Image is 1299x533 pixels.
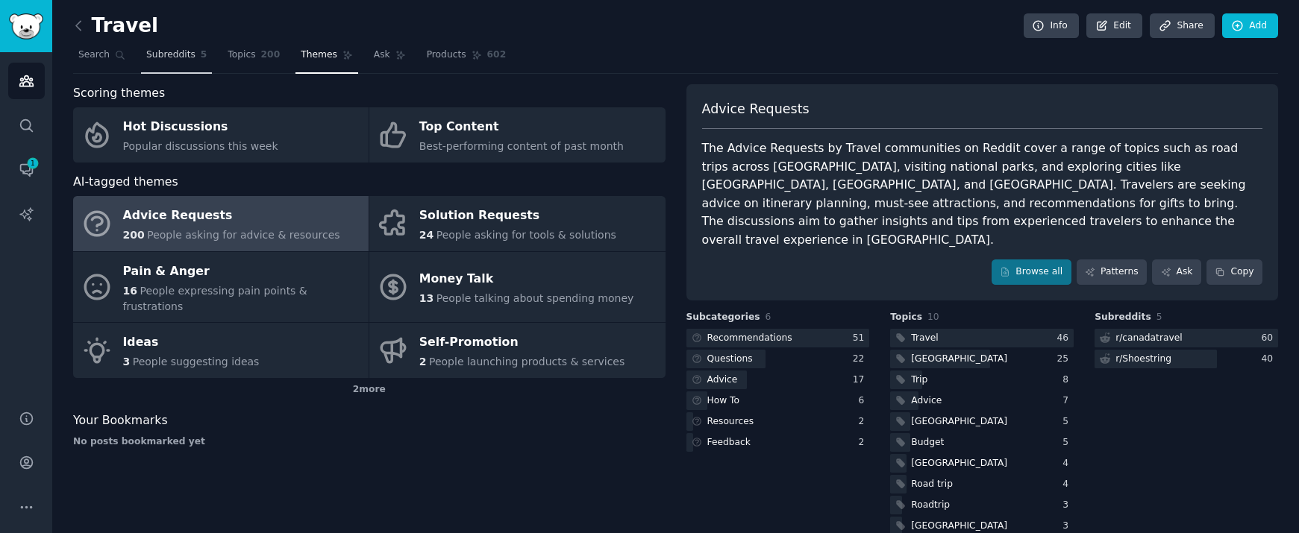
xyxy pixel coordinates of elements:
[123,204,340,228] div: Advice Requests
[890,391,1074,410] a: Advice7
[487,48,507,62] span: 602
[890,475,1074,493] a: Road trip4
[707,373,738,387] div: Advice
[419,229,433,241] span: 24
[911,415,1007,429] div: [GEOGRAPHIC_DATA]
[141,43,212,74] a: Subreddits5
[686,350,870,368] a: Questions22
[419,356,427,368] span: 2
[436,292,634,304] span: People talking about spending money
[1261,332,1278,345] div: 60
[146,48,195,62] span: Subreddits
[707,436,751,450] div: Feedback
[686,329,870,347] a: Recommendations51
[369,323,665,378] a: Self-Promotion2People launching products & services
[123,259,361,283] div: Pain & Anger
[123,285,307,312] span: People expressing pain points & frustrations
[228,48,255,62] span: Topics
[222,43,285,74] a: Topics200
[890,329,1074,347] a: Travel46
[890,454,1074,473] a: [GEOGRAPHIC_DATA]4
[1150,13,1214,39] a: Share
[1062,394,1074,408] div: 7
[890,370,1074,389] a: Trip8
[686,412,870,431] a: Resources2
[911,457,1007,470] div: [GEOGRAPHIC_DATA]
[890,350,1074,368] a: [GEOGRAPHIC_DATA]25
[1062,457,1074,470] div: 4
[73,411,168,430] span: Your Bookmarks
[419,268,634,291] div: Money Talk
[369,107,665,163] a: Top ContentBest-performing content of past month
[992,259,1071,285] a: Browse all
[1062,478,1074,491] div: 4
[702,100,810,119] span: Advice Requests
[73,252,369,323] a: Pain & Anger16People expressing pain points & frustrations
[707,332,792,345] div: Recommendations
[686,433,870,452] a: Feedback2
[422,43,511,74] a: Products602
[261,48,281,62] span: 200
[419,331,625,355] div: Self-Promotion
[369,43,411,74] a: Ask
[73,323,369,378] a: Ideas3People suggesting ideas
[911,332,938,345] div: Travel
[707,353,753,366] div: Questions
[1062,520,1074,533] div: 3
[73,173,178,192] span: AI-tagged themes
[436,229,616,241] span: People asking for tools & solutions
[1095,329,1278,347] a: r/canadatravel60
[369,252,665,323] a: Money Talk13People talking about spending money
[890,311,922,324] span: Topics
[147,229,339,241] span: People asking for advice & resources
[702,139,1263,249] div: The Advice Requests by Travel communities on Reddit cover a range of topics such as road trips ac...
[707,394,740,408] div: How To
[1062,436,1074,450] div: 5
[686,370,870,389] a: Advice17
[78,48,110,62] span: Search
[1057,353,1074,366] div: 25
[1095,350,1278,368] a: r/Shoestring40
[911,353,1007,366] div: [GEOGRAPHIC_DATA]
[123,331,260,355] div: Ideas
[429,356,625,368] span: People launching products & services
[911,394,942,408] div: Advice
[890,412,1074,431] a: [GEOGRAPHIC_DATA]5
[853,373,870,387] div: 17
[686,311,760,324] span: Subcategories
[73,14,158,38] h2: Travel
[859,436,870,450] div: 2
[73,84,165,103] span: Scoring themes
[1095,311,1151,324] span: Subreddits
[123,116,278,139] div: Hot Discussions
[1024,13,1079,39] a: Info
[707,415,754,429] div: Resources
[427,48,466,62] span: Products
[859,415,870,429] div: 2
[1086,13,1142,39] a: Edit
[1062,499,1074,512] div: 3
[853,332,870,345] div: 51
[123,140,278,152] span: Popular discussions this week
[927,312,939,322] span: 10
[419,140,624,152] span: Best-performing content of past month
[1222,13,1278,39] a: Add
[73,196,369,251] a: Advice Requests200People asking for advice & resources
[859,394,870,408] div: 6
[1115,353,1171,366] div: r/ Shoestring
[123,285,137,297] span: 16
[890,433,1074,452] a: Budget5
[853,353,870,366] div: 22
[73,107,369,163] a: Hot DiscussionsPopular discussions this week
[686,391,870,410] a: How To6
[911,436,944,450] div: Budget
[1077,259,1147,285] a: Patterns
[1062,415,1074,429] div: 5
[1206,259,1262,285] button: Copy
[369,196,665,251] a: Solution Requests24People asking for tools & solutions
[1062,373,1074,387] div: 8
[9,13,43,40] img: GummySearch logo
[73,378,666,402] div: 2 more
[295,43,358,74] a: Themes
[201,48,207,62] span: 5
